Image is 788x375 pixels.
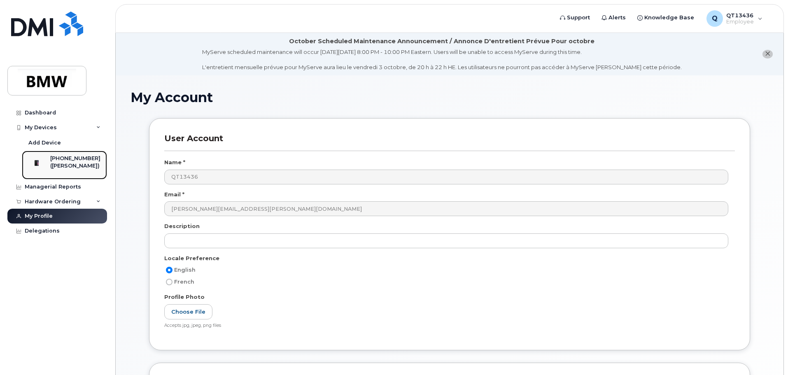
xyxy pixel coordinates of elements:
button: close notification [762,50,773,58]
div: Accepts jpg, jpeg, png files [164,323,728,329]
label: Email * [164,191,184,198]
label: Description [164,222,200,230]
div: MyServe scheduled maintenance will occur [DATE][DATE] 8:00 PM - 10:00 PM Eastern. Users will be u... [202,48,682,71]
label: Name * [164,158,185,166]
span: English [174,267,196,273]
iframe: Messenger Launcher [752,339,782,369]
label: Choose File [164,304,212,319]
span: French [174,279,194,285]
input: French [166,279,173,285]
label: Locale Preference [164,254,219,262]
div: October Scheduled Maintenance Announcement / Annonce D'entretient Prévue Pour octobre [289,37,594,46]
input: English [166,267,173,273]
h1: My Account [131,90,769,105]
h3: User Account [164,133,735,151]
label: Profile Photo [164,293,205,301]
